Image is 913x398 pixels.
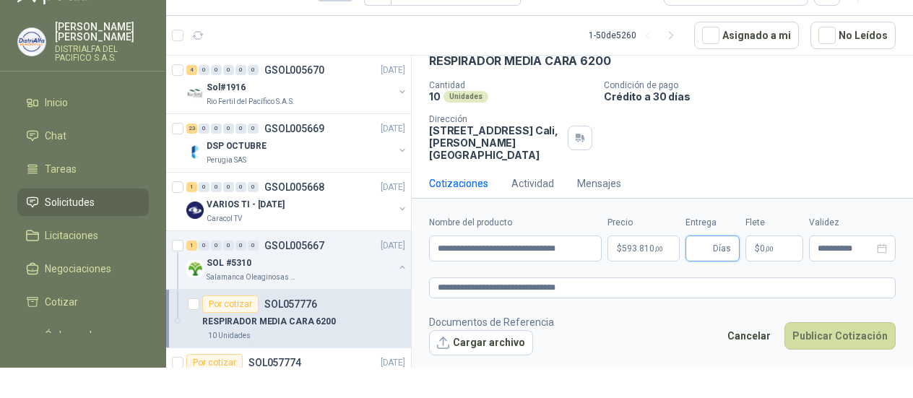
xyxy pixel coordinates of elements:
[607,235,680,261] p: $593.810,00
[186,241,197,251] div: 1
[55,45,149,62] p: DISTRIALFA DEL PACIFICO S.A.S.
[211,182,222,192] div: 0
[207,256,251,270] p: SOL #5310
[207,198,285,212] p: VARIOS TI - [DATE]
[45,95,68,111] span: Inicio
[17,321,149,365] a: Órdenes de Compra
[17,189,149,216] a: Solicitudes
[202,315,336,329] p: RESPIRADOR MEDIA CARA 6200
[202,330,256,342] div: 10 Unidades
[186,61,408,108] a: 4 0 0 0 0 0 GSOL005670[DATE] Company LogoSol#1916Rio Fertil del Pacífico S.A.S.
[264,299,317,309] p: SOL057776
[45,194,95,210] span: Solicitudes
[745,216,803,230] label: Flete
[810,22,896,49] button: No Leídos
[186,120,408,166] a: 23 0 0 0 0 0 GSOL005669[DATE] Company LogoDSP OCTUBREPerugia SAS
[264,65,324,75] p: GSOL005670
[248,358,301,368] p: SOL057774
[745,235,803,261] p: $ 0,00
[199,65,209,75] div: 0
[577,176,621,191] div: Mensajes
[264,124,324,134] p: GSOL005669
[429,80,592,90] p: Cantidad
[248,182,259,192] div: 0
[17,255,149,282] a: Negociaciones
[755,244,760,253] span: $
[719,322,779,350] button: Cancelar
[235,241,246,251] div: 0
[186,124,197,134] div: 23
[17,89,149,116] a: Inicio
[760,244,774,253] span: 0
[694,22,799,49] button: Asignado a mi
[589,24,683,47] div: 1 - 50 de 5260
[17,155,149,183] a: Tareas
[235,124,246,134] div: 0
[211,241,222,251] div: 0
[429,216,602,230] label: Nombre del producto
[264,241,324,251] p: GSOL005667
[186,202,204,219] img: Company Logo
[186,237,408,283] a: 1 0 0 0 0 0 GSOL005667[DATE] Company LogoSOL #5310Salamanca Oleaginosas SAS
[186,143,204,160] img: Company Logo
[45,294,78,310] span: Cotizar
[248,124,259,134] div: 0
[443,91,488,103] div: Unidades
[199,182,209,192] div: 0
[207,139,267,153] p: DSP OCTUBRE
[55,22,149,42] p: [PERSON_NAME] [PERSON_NAME]
[211,124,222,134] div: 0
[45,261,111,277] span: Negociaciones
[784,322,896,350] button: Publicar Cotización
[166,290,411,348] a: Por cotizarSOL057776RESPIRADOR MEDIA CARA 620010 Unidades
[202,295,259,313] div: Por cotizar
[186,354,243,371] div: Por cotizar
[207,155,246,166] p: Perugia SAS
[223,241,234,251] div: 0
[381,356,405,370] p: [DATE]
[45,327,135,359] span: Órdenes de Compra
[604,80,907,90] p: Condición de pago
[429,330,533,356] button: Cargar archivo
[186,182,197,192] div: 1
[381,64,405,77] p: [DATE]
[17,122,149,150] a: Chat
[186,85,204,102] img: Company Logo
[429,53,610,69] p: RESPIRADOR MEDIA CARA 6200
[511,176,554,191] div: Actividad
[207,96,295,108] p: Rio Fertil del Pacífico S.A.S.
[223,65,234,75] div: 0
[264,182,324,192] p: GSOL005668
[429,176,488,191] div: Cotizaciones
[211,65,222,75] div: 0
[207,81,246,95] p: Sol#1916
[607,216,680,230] label: Precio
[604,90,907,103] p: Crédito a 30 días
[18,28,46,56] img: Company Logo
[713,236,731,261] span: Días
[45,161,77,177] span: Tareas
[186,178,408,225] a: 1 0 0 0 0 0 GSOL005668[DATE] Company LogoVARIOS TI - [DATE]Caracol TV
[429,114,562,124] p: Dirección
[685,216,740,230] label: Entrega
[248,65,259,75] div: 0
[223,124,234,134] div: 0
[429,314,554,330] p: Documentos de Referencia
[45,228,98,243] span: Licitaciones
[17,222,149,249] a: Licitaciones
[207,272,298,283] p: Salamanca Oleaginosas SAS
[429,124,562,161] p: [STREET_ADDRESS] Cali , [PERSON_NAME][GEOGRAPHIC_DATA]
[235,182,246,192] div: 0
[622,244,663,253] span: 593.810
[765,245,774,253] span: ,00
[45,128,66,144] span: Chat
[199,124,209,134] div: 0
[223,182,234,192] div: 0
[654,245,663,253] span: ,00
[199,241,209,251] div: 0
[381,181,405,194] p: [DATE]
[381,122,405,136] p: [DATE]
[235,65,246,75] div: 0
[809,216,896,230] label: Validez
[17,288,149,316] a: Cotizar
